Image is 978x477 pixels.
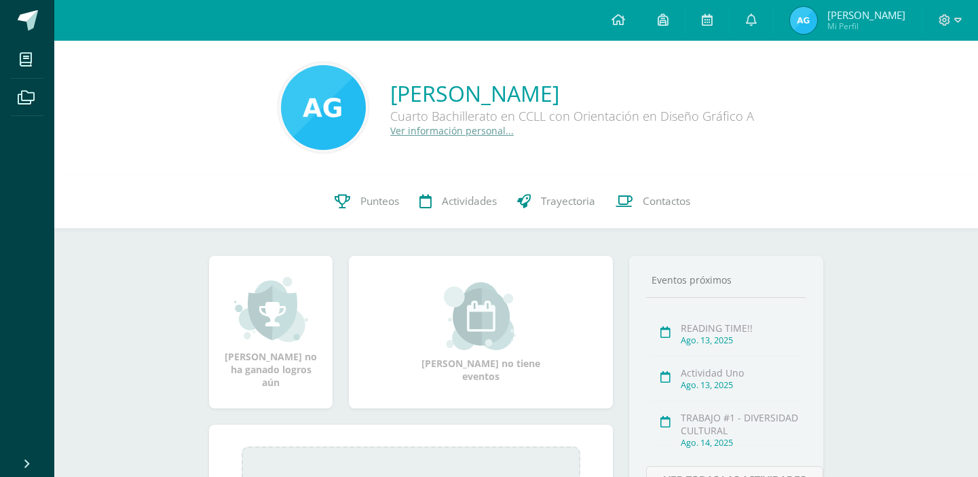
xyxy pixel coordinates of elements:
[390,124,514,137] a: Ver información personal...
[605,174,700,229] a: Contactos
[442,194,497,208] span: Actividades
[681,322,802,335] div: READING TIME!!
[790,7,817,34] img: 75b8d2c87f4892803531c9d27c8f00eb.png
[413,282,549,383] div: [PERSON_NAME] no tiene eventos
[681,411,802,437] div: TRABAJO #1 - DIVERSIDAD CULTURAL
[646,273,806,286] div: Eventos próximos
[409,174,507,229] a: Actividades
[541,194,595,208] span: Trayectoria
[681,437,802,449] div: Ago. 14, 2025
[681,379,802,391] div: Ago. 13, 2025
[681,366,802,379] div: Actividad Uno
[827,8,905,22] span: [PERSON_NAME]
[223,275,319,389] div: [PERSON_NAME] no ha ganado logros aún
[444,282,518,350] img: event_small.png
[281,65,366,150] img: 108cf427dc7e77f8f65ae5c0ebe4a51d.png
[681,335,802,346] div: Ago. 13, 2025
[390,79,754,108] a: [PERSON_NAME]
[827,20,905,32] span: Mi Perfil
[324,174,409,229] a: Punteos
[360,194,399,208] span: Punteos
[643,194,690,208] span: Contactos
[507,174,605,229] a: Trayectoria
[390,108,754,124] div: Cuarto Bachillerato en CCLL con Orientación en Diseño Gráfico A
[234,275,308,343] img: achievement_small.png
